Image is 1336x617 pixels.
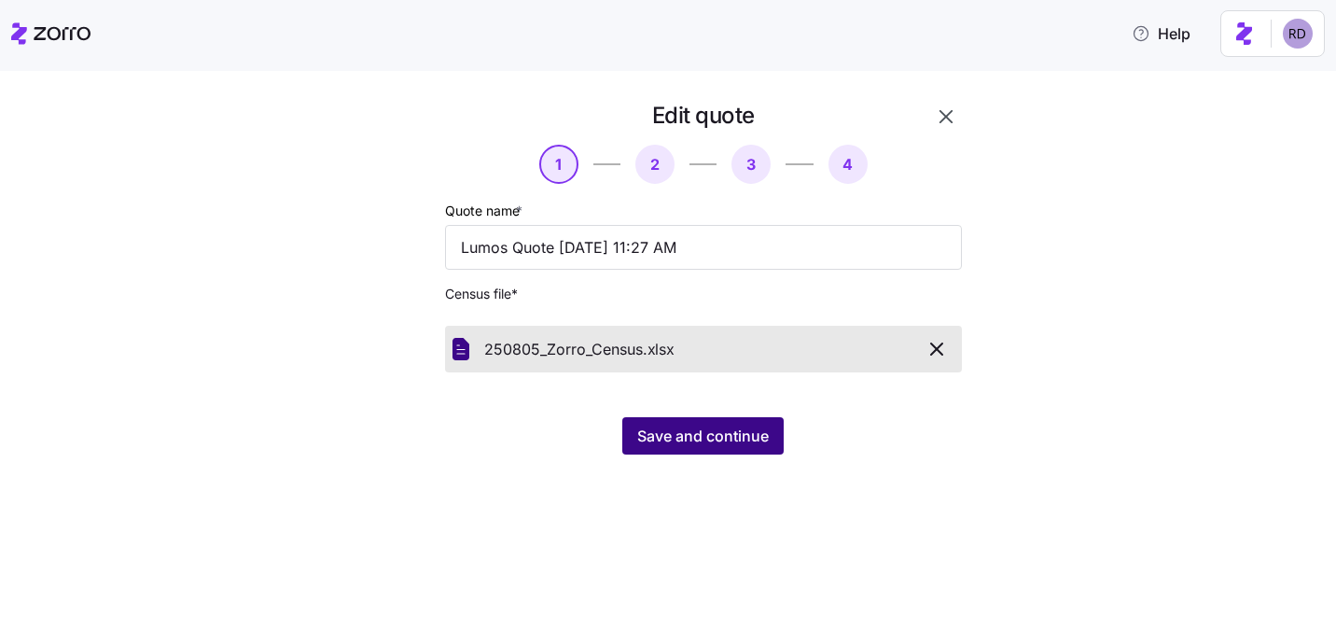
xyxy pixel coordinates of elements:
button: 1 [539,145,578,184]
button: 3 [731,145,771,184]
span: Census file * [445,285,962,303]
button: 4 [828,145,868,184]
button: Save and continue [622,417,784,455]
span: 250805_Zorro_Census. [484,338,647,361]
input: Quote name [445,225,962,270]
button: Help [1117,15,1205,52]
button: 2 [635,145,675,184]
span: Help [1132,22,1190,45]
span: xlsx [647,338,675,361]
label: Quote name [445,201,526,221]
img: 6d862e07fa9c5eedf81a4422c42283ac [1283,19,1313,49]
span: Save and continue [637,425,769,447]
h1: Edit quote [652,101,755,130]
